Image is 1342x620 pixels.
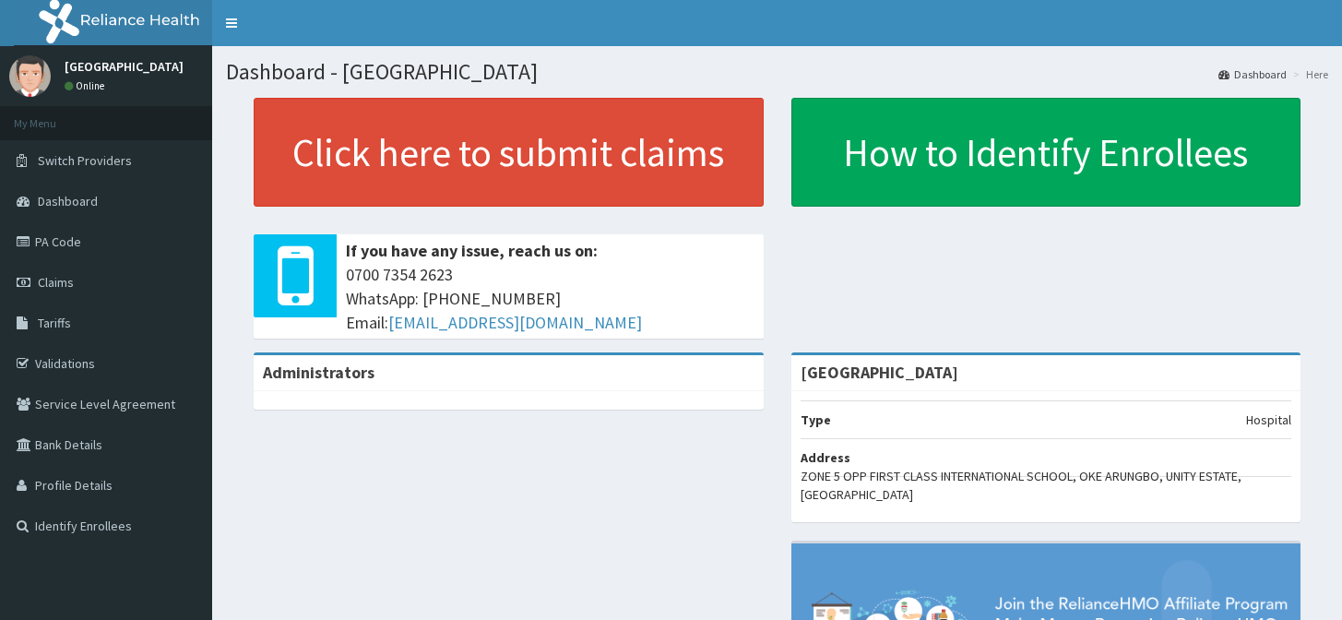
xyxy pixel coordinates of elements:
[801,362,958,383] strong: [GEOGRAPHIC_DATA]
[263,362,374,383] b: Administrators
[1289,66,1328,82] li: Here
[801,467,1292,504] p: ZONE 5 OPP FIRST CLASS INTERNATIONAL SCHOOL, OKE ARUNGBO, UNITY ESTATE, [GEOGRAPHIC_DATA]
[346,240,598,261] b: If you have any issue, reach us on:
[791,98,1301,207] a: How to Identify Enrollees
[38,274,74,291] span: Claims
[1218,66,1287,82] a: Dashboard
[388,312,642,333] a: [EMAIL_ADDRESS][DOMAIN_NAME]
[9,55,51,97] img: User Image
[346,263,754,334] span: 0700 7354 2623 WhatsApp: [PHONE_NUMBER] Email:
[38,193,98,209] span: Dashboard
[801,411,831,428] b: Type
[226,60,1328,84] h1: Dashboard - [GEOGRAPHIC_DATA]
[254,98,764,207] a: Click here to submit claims
[1246,411,1291,429] p: Hospital
[65,79,109,92] a: Online
[65,60,184,73] p: [GEOGRAPHIC_DATA]
[801,449,850,466] b: Address
[38,315,71,331] span: Tariffs
[38,152,132,169] span: Switch Providers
